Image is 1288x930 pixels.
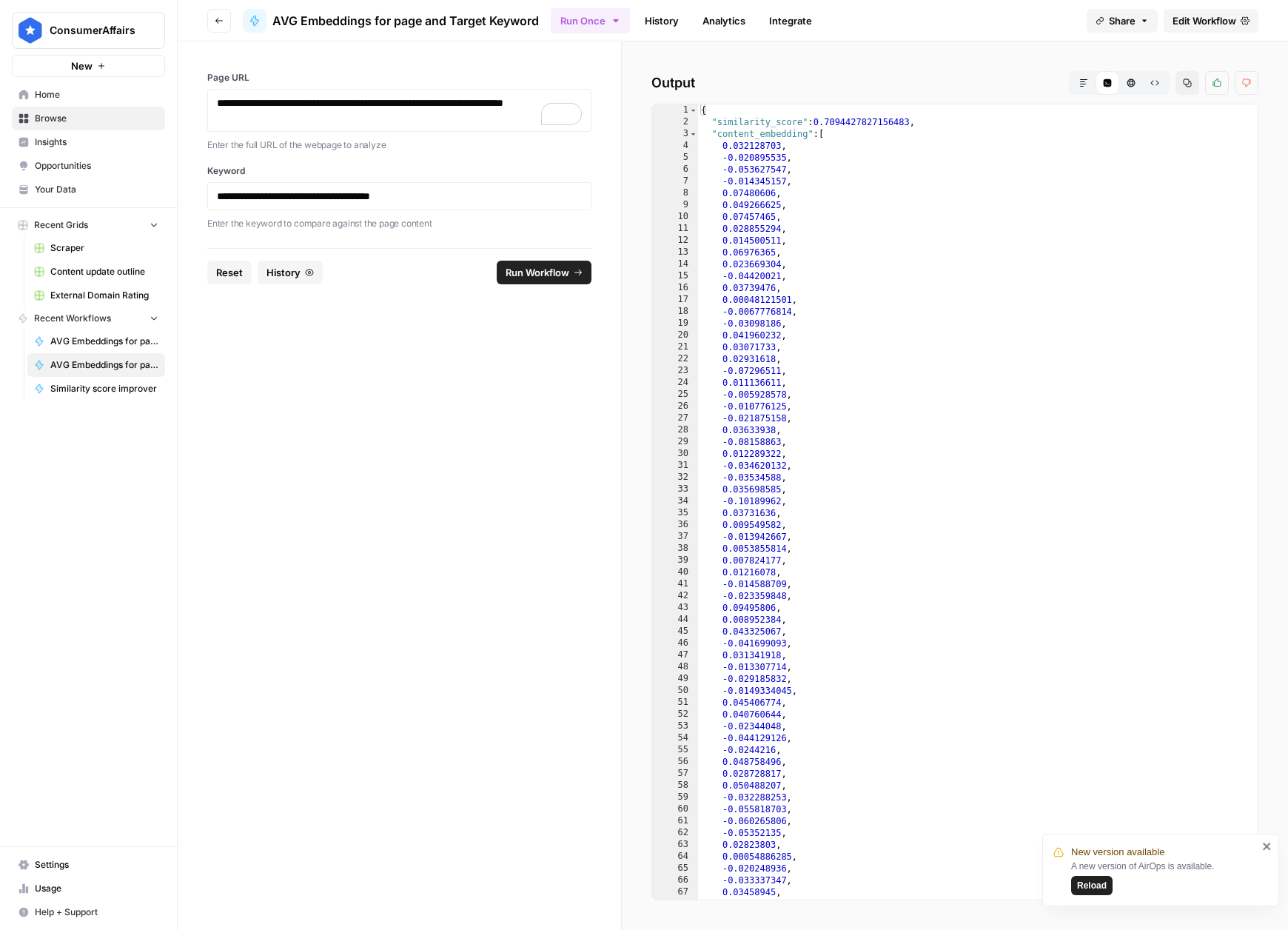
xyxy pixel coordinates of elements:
[652,578,698,590] div: 41
[12,154,165,178] a: Opportunities
[652,294,698,306] div: 17
[652,756,698,768] div: 56
[50,241,158,255] span: Scraper
[652,258,698,270] div: 14
[652,448,698,460] div: 30
[652,270,698,282] div: 15
[71,58,93,73] span: New
[652,839,698,851] div: 63
[652,638,698,649] div: 46
[652,412,698,424] div: 27
[652,649,698,661] div: 47
[652,318,698,329] div: 19
[652,199,698,211] div: 9
[652,780,698,792] div: 58
[35,159,158,173] span: Opportunities
[652,590,698,602] div: 42
[207,71,591,84] label: Page URL
[652,744,698,756] div: 55
[694,9,754,33] a: Analytics
[652,495,698,507] div: 34
[652,353,698,365] div: 22
[27,236,165,260] a: Scraper
[27,284,165,307] a: External Domain Rating
[12,178,165,201] a: Your Data
[50,23,139,38] span: ConsumerAffairs
[652,543,698,555] div: 38
[652,306,698,318] div: 18
[652,484,698,495] div: 33
[34,218,88,232] span: Recent Grids
[652,223,698,235] div: 11
[652,626,698,638] div: 45
[243,9,539,33] a: AVG Embeddings for page and Target Keyword
[652,898,698,910] div: 68
[652,211,698,223] div: 10
[12,307,165,329] button: Recent Workflows
[652,104,698,116] div: 1
[652,116,698,128] div: 2
[652,377,698,389] div: 24
[636,9,688,33] a: History
[12,12,165,49] button: Workspace: ConsumerAffairs
[652,768,698,780] div: 57
[12,83,165,107] a: Home
[35,136,158,149] span: Insights
[652,815,698,827] div: 61
[652,175,698,187] div: 7
[35,183,158,196] span: Your Data
[17,17,44,44] img: ConsumerAffairs Logo
[652,164,698,175] div: 6
[258,261,323,284] button: History
[652,282,698,294] div: 16
[12,130,165,154] a: Insights
[652,247,698,258] div: 13
[27,377,165,401] a: Similarity score improver
[551,8,630,33] button: Run Once
[266,265,301,280] span: History
[1077,879,1107,892] span: Reload
[652,673,698,685] div: 49
[50,358,158,372] span: AVG Embeddings for page and Target Keyword
[652,709,698,720] div: 52
[652,329,698,341] div: 20
[27,329,165,353] a: AVG Embeddings for page and Target Keyword - Using Pasted page content
[652,341,698,353] div: 21
[652,886,698,898] div: 67
[652,152,698,164] div: 5
[652,732,698,744] div: 54
[652,128,698,140] div: 3
[652,389,698,401] div: 25
[35,88,158,101] span: Home
[207,138,591,153] p: Enter the full URL of the webpage to analyze
[12,853,165,877] a: Settings
[12,214,165,236] button: Recent Grids
[652,365,698,377] div: 23
[207,261,252,284] button: Reset
[217,96,582,125] div: To enrich screen reader interactions, please activate Accessibility in Grammarly extension settings
[35,882,158,895] span: Usage
[35,112,158,125] span: Browse
[652,792,698,803] div: 59
[652,851,698,863] div: 64
[50,382,158,395] span: Similarity score improver
[652,460,698,472] div: 31
[652,235,698,247] div: 12
[207,164,591,178] label: Keyword
[506,265,569,280] span: Run Workflow
[652,602,698,614] div: 43
[35,858,158,872] span: Settings
[652,519,698,531] div: 36
[652,863,698,874] div: 65
[207,216,591,231] p: Enter the keyword to compare against the page content
[1071,845,1164,860] span: New version available
[652,874,698,886] div: 66
[652,531,698,543] div: 37
[1173,13,1236,28] span: Edit Workflow
[50,335,158,348] span: AVG Embeddings for page and Target Keyword - Using Pasted page content
[50,265,158,278] span: Content update outline
[497,261,591,284] button: Run Workflow
[652,803,698,815] div: 60
[652,424,698,436] div: 28
[12,877,165,900] a: Usage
